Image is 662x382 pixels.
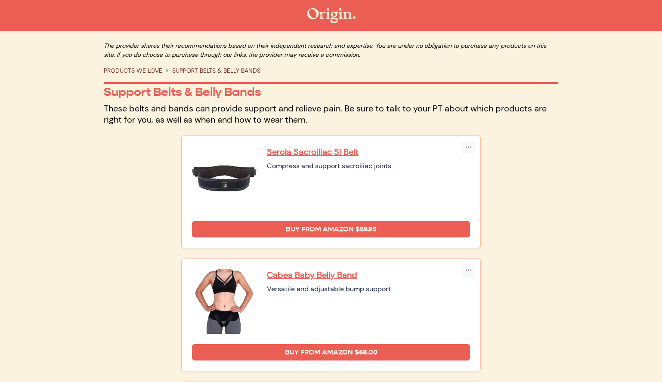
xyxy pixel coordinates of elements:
[267,284,470,294] div: Versatile and adjustable bump support
[104,103,558,125] p: These belts and bands can provide support and relieve pain. Be sure to talk to your PT about whic...
[192,344,470,360] a: Buy from Amazon $68.00
[307,8,356,23] img: The Origin Shop
[267,161,470,171] div: Compress and support sacroiliac joints
[267,146,470,157] a: Serola Sacroiliac SI Belt
[162,66,260,75] li: SUPPORT BELTS & BELLY BANDS
[104,85,558,99] p: Support Belts & Belly Bands
[267,269,470,280] a: Cabea Baby Belly Band
[104,67,162,74] a: PRODUCTS WE LOVE
[104,41,558,59] p: The provider shares their recommendations based on their independent research and expertise. You ...
[192,221,470,237] a: Buy from Amazon $59.95
[192,146,257,211] img: Serola Sacroiliac SI Belt
[192,269,257,334] img: Cabea Baby Belly Band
